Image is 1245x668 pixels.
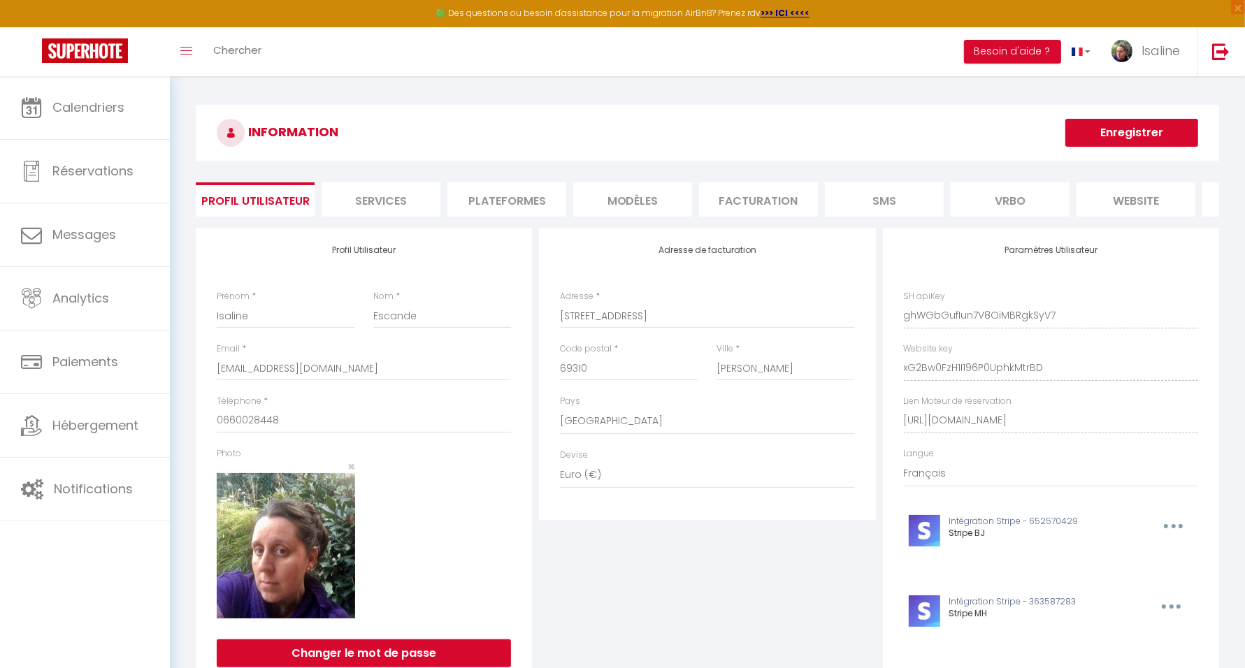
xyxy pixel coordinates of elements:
span: Réservations [52,162,134,180]
li: website [1077,182,1195,217]
a: >>> ICI <<<< [761,7,809,19]
button: Close [347,460,355,473]
span: Calendriers [52,99,124,116]
li: Facturation [699,182,818,217]
label: Photo [217,447,241,460]
label: Prénom [217,290,250,303]
button: Changer le mot de passe [217,639,511,667]
li: MODÈLES [573,182,692,217]
li: Plateformes [447,182,566,217]
span: Stripe BJ [949,527,986,539]
label: Pays [560,395,580,408]
label: Langue [904,447,935,460]
a: ... Isaline [1101,27,1197,76]
label: Ville [717,342,733,356]
img: 1560412063.jpg [217,473,355,619]
img: ... [1111,40,1132,62]
p: Intégration Stripe - 363587283 [949,595,1130,609]
li: Vrbo [951,182,1070,217]
h4: Profil Utilisateur [217,245,511,255]
label: Devise [560,449,588,462]
label: Adresse [560,290,593,303]
span: × [347,458,355,475]
span: Analytics [52,289,109,307]
label: SH apiKey [904,290,946,303]
span: Notifications [54,480,133,498]
li: Services [322,182,440,217]
li: SMS [825,182,944,217]
span: Isaline [1142,42,1180,59]
span: Messages [52,226,116,243]
span: Stripe MH [949,607,988,619]
label: Lien Moteur de réservation [904,395,1012,408]
label: Nom [373,290,394,303]
span: Chercher [213,43,261,57]
label: Code postal [560,342,612,356]
a: Chercher [203,27,272,76]
img: Super Booking [42,38,128,63]
label: Email [217,342,240,356]
h4: Paramètres Utilisateur [904,245,1198,255]
li: Profil Utilisateur [196,182,315,217]
label: Website key [904,342,953,356]
img: stripe-logo.jpeg [909,515,940,546]
img: logout [1212,43,1230,60]
h3: INFORMATION [196,105,1219,161]
h4: Adresse de facturation [560,245,854,255]
p: Intégration Stripe - 652570429 [949,515,1132,528]
label: Téléphone [217,395,261,408]
button: Enregistrer [1065,119,1198,147]
span: Hébergement [52,416,138,434]
span: Paiements [52,353,118,370]
button: Besoin d'aide ? [964,40,1061,64]
img: stripe-logo.jpeg [909,595,940,627]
